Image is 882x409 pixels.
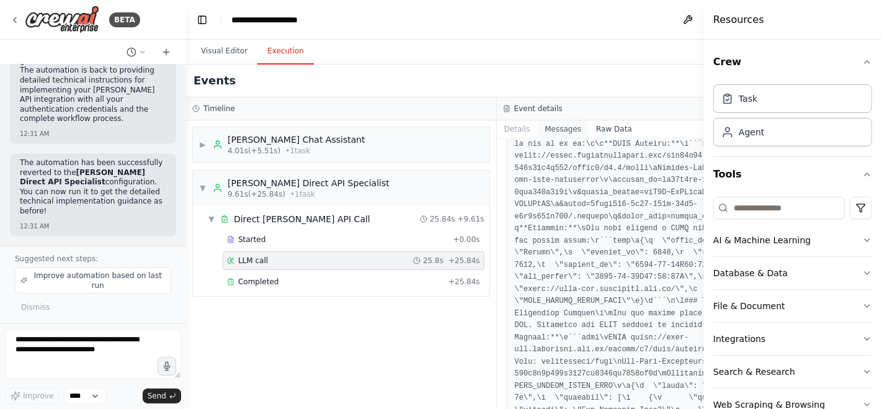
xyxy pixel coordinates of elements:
[21,302,50,312] span: Dismiss
[5,388,59,404] button: Improve
[228,146,280,156] span: 4.01s (+5.51s)
[231,14,323,26] nav: breadcrumb
[713,12,764,27] h4: Resources
[203,104,235,114] h3: Timeline
[15,299,56,316] button: Dismiss
[713,356,872,388] button: Search & Research
[238,256,268,266] span: LLM call
[448,256,480,266] span: + 25.84s
[290,189,315,199] span: • 1 task
[713,157,872,192] button: Tools
[713,290,872,322] button: File & Document
[20,66,166,124] p: The automation is back to providing detailed technical instructions for implementing your [PERSON...
[122,45,151,60] button: Switch to previous chat
[208,214,215,224] span: ▼
[713,323,872,355] button: Integrations
[228,177,390,189] div: [PERSON_NAME] Direct API Specialist
[228,133,365,146] div: [PERSON_NAME] Chat Assistant
[497,120,538,138] button: Details
[713,366,795,378] div: Search & Research
[20,158,166,217] p: The automation has been successfully reverted to the configuration. You can now run it to get the...
[20,129,166,138] div: 12:31 AM
[713,79,872,156] div: Crew
[713,300,785,312] div: File & Document
[15,254,171,264] p: Suggested next steps:
[739,126,764,138] div: Agent
[148,391,166,401] span: Send
[109,12,140,27] div: BETA
[448,277,480,287] span: + 25.84s
[713,267,788,279] div: Database & Data
[15,267,171,294] button: Improve automation based on last run
[713,257,872,289] button: Database & Data
[537,120,589,138] button: Messages
[238,235,265,245] span: Started
[713,234,811,246] div: AI & Machine Learning
[713,333,765,345] div: Integrations
[285,146,310,156] span: • 1 task
[20,222,166,231] div: 12:31 AM
[257,38,314,65] button: Execution
[158,357,176,375] button: Click to speak your automation idea
[20,168,145,187] strong: [PERSON_NAME] Direct API Specialist
[156,45,176,60] button: Start a new chat
[23,391,53,401] span: Improve
[423,256,443,266] span: 25.8s
[30,271,166,290] span: Improve automation based on last run
[739,92,757,105] div: Task
[194,11,211,29] button: Hide left sidebar
[191,38,257,65] button: Visual Editor
[589,120,639,138] button: Raw Data
[234,213,370,225] div: Direct [PERSON_NAME] API Call
[199,183,207,193] span: ▼
[430,214,455,224] span: 25.84s
[194,72,236,89] h2: Events
[238,277,278,287] span: Completed
[458,214,484,224] span: + 9.61s
[713,45,872,79] button: Crew
[453,235,480,245] span: + 0.00s
[199,140,207,150] span: ▶
[228,189,285,199] span: 9.61s (+25.84s)
[143,389,181,403] button: Send
[713,224,872,256] button: AI & Machine Learning
[514,104,563,114] h3: Event details
[25,6,99,34] img: Logo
